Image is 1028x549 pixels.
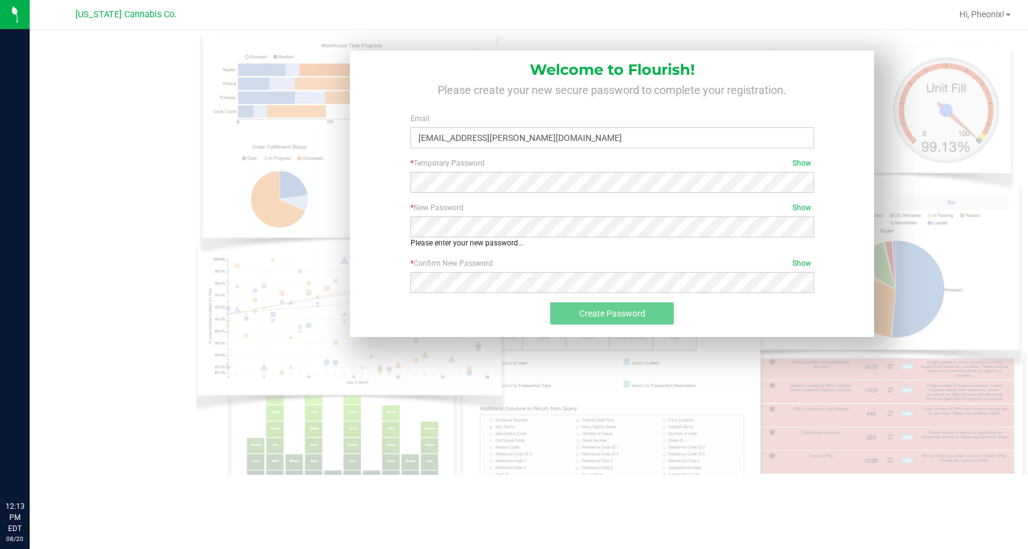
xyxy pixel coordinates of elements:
span: Create Password [579,309,645,318]
label: Confirm New Password [410,258,814,269]
span: Show [792,258,811,269]
label: Temporary Password [410,158,814,169]
span: Hi, Pheonix! [959,9,1005,19]
p: 08/20 [6,534,24,543]
p: 12:13 PM EDT [6,501,24,534]
span: [US_STATE] Cannabis Co. [75,9,177,20]
span: Show [792,158,811,169]
label: Email [410,113,814,124]
span: Show [792,202,811,213]
span: Please create your new secure password to complete your registration. [438,83,786,96]
h1: Welcome to Flourish! [368,51,856,78]
div: Please enter your new password... [410,237,814,249]
button: Create Password [550,302,674,325]
label: New Password [410,202,814,213]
